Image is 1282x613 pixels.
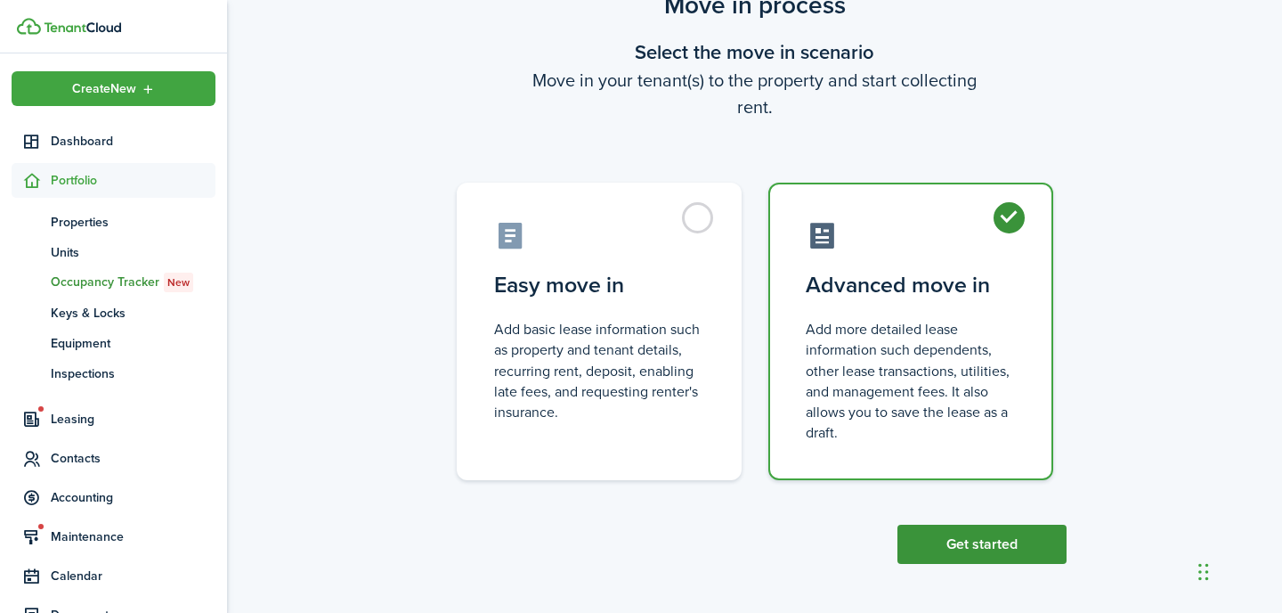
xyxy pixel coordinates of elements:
[12,207,215,237] a: Properties
[12,358,215,388] a: Inspections
[51,213,215,232] span: Properties
[1198,545,1209,599] div: Drag
[494,269,704,301] control-radio-card-title: Easy move in
[72,83,136,95] span: Create New
[51,304,215,323] span: Keys & Locks
[51,171,215,190] span: Portfolio
[167,274,190,290] span: New
[897,525,1067,564] button: Get started
[12,328,215,358] a: Equipment
[443,37,1067,67] wizard-step-header-title: Select the move in scenario
[806,269,1016,301] control-radio-card-title: Advanced move in
[494,319,704,422] control-radio-card-description: Add basic lease information such as property and tenant details, recurring rent, deposit, enablin...
[12,298,215,328] a: Keys & Locks
[51,527,215,546] span: Maintenance
[51,567,215,585] span: Calendar
[51,334,215,353] span: Equipment
[12,71,215,106] button: Open menu
[1193,527,1282,613] iframe: Chat Widget
[806,319,1016,443] control-radio-card-description: Add more detailed lease information such dependents, other lease transactions, utilities, and man...
[12,124,215,159] a: Dashboard
[51,364,215,383] span: Inspections
[44,22,121,33] img: TenantCloud
[51,410,215,429] span: Leasing
[443,67,1067,120] wizard-step-header-description: Move in your tenant(s) to the property and start collecting rent.
[51,132,215,151] span: Dashboard
[51,273,215,292] span: Occupancy Tracker
[51,488,215,507] span: Accounting
[12,267,215,298] a: Occupancy TrackerNew
[12,237,215,267] a: Units
[51,449,215,468] span: Contacts
[17,18,41,35] img: TenantCloud
[51,243,215,262] span: Units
